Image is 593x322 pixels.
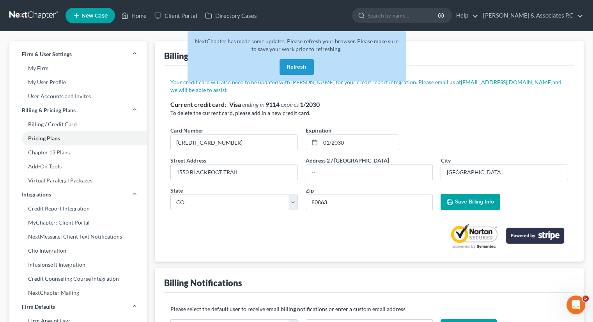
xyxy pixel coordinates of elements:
strong: Current credit card: [170,101,226,108]
a: Directory Cases [201,9,261,23]
span: Expiration [306,127,331,134]
a: Client Portal [150,9,201,23]
a: Firm Defaults [9,300,147,314]
input: Enter city [441,165,568,180]
img: stripe-logo-2a7f7e6ca78b8645494d24e0ce0d7884cb2b23f96b22fa3b73b5b9e177486001.png [506,228,564,244]
a: Virtual Paralegal Packages [9,173,147,188]
span: State [170,187,183,194]
button: Refresh [280,59,314,75]
a: MyChapter: Client Portal [9,216,147,230]
a: Credit Report Integration [9,202,147,216]
a: User Accounts and Invites [9,89,147,103]
a: Chapter 13 Plans [9,145,147,159]
iframe: Intercom live chat [566,295,585,314]
span: Integrations [22,191,51,198]
a: Clio Integration [9,244,147,258]
span: City [441,157,450,164]
span: 5 [582,295,589,302]
span: Firm Defaults [22,303,55,311]
a: Pricing Plans [9,131,147,145]
a: NextChapter Mailing [9,286,147,300]
a: NextMessage: Client Text Notifications [9,230,147,244]
button: Save Billing Info [441,194,500,210]
a: Add-On Tools [9,159,147,173]
div: Billing / Credit Card [164,50,240,62]
input: ●●●● ●●●● ●●●● ●●●● [171,135,297,150]
a: My Firm [9,61,147,75]
p: To delete the current card, please add in a new credit card. [170,109,568,117]
a: Integrations [9,188,147,202]
span: Address 2 / [GEOGRAPHIC_DATA] [306,157,389,164]
a: Infusionsoft Integration [9,258,147,272]
a: Billing & Pricing Plans [9,103,147,117]
span: Zip [306,187,314,194]
a: Firm & User Settings [9,47,147,61]
span: ending in [242,101,264,108]
a: Norton Secured privacy certification [448,223,500,249]
p: Please select the default user to receive email billing notifications or enter a custom email add... [170,305,568,313]
strong: 9114 [266,101,280,108]
a: Help [452,9,478,23]
span: Card Number [170,127,204,134]
input: Enter street address [171,165,297,180]
span: Your credit card will also need to be updated with [PERSON_NAME] for your credit report integration. [170,79,417,85]
span: Firm & User Settings [22,50,72,58]
a: Home [117,9,150,23]
span: New Case [81,13,108,19]
input: Search by name... [368,8,439,23]
input: MM/YYYY [320,135,399,150]
input: -- [306,165,433,180]
span: Billing & Pricing Plans [22,106,76,114]
span: Street Address [170,157,206,164]
input: XXXXX [306,195,433,210]
a: Credit Counseling Course Integration [9,272,147,286]
span: NextChapter has made some updates. Please refresh your browser. Please make sure to save your wor... [195,38,398,52]
div: Billing Notifications [164,277,242,288]
a: [PERSON_NAME] & Associates P.C [479,9,583,23]
strong: Visa [229,101,241,108]
img: Powered by Symantec [448,223,500,249]
span: expires [281,101,299,108]
strong: 1/2030 [300,101,320,108]
a: [EMAIL_ADDRESS][DOMAIN_NAME] [461,79,552,85]
a: My User Profile [9,75,147,89]
a: Billing / Credit Card [9,117,147,131]
span: Save Billing Info [455,198,494,205]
